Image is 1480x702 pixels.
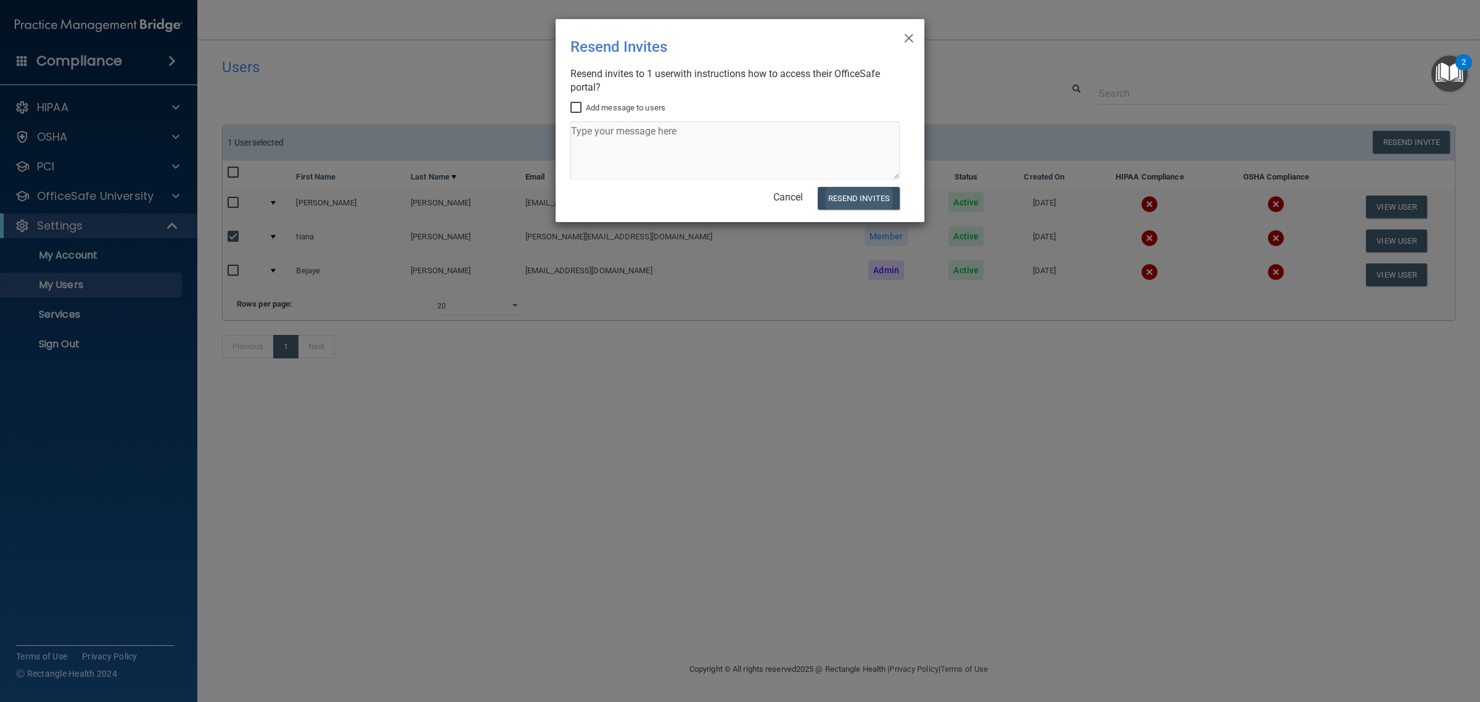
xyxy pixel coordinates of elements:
[570,103,585,113] input: Add message to users
[570,29,859,65] div: Resend Invites
[570,101,665,115] label: Add message to users
[1431,56,1468,92] button: Open Resource Center, 2 new notifications
[773,191,803,203] a: Cancel
[903,24,915,49] span: ×
[1461,62,1466,78] div: 2
[818,187,900,210] button: Resend Invites
[570,67,900,94] div: Resend invites to 1 user with instructions how to access their OfficeSafe portal?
